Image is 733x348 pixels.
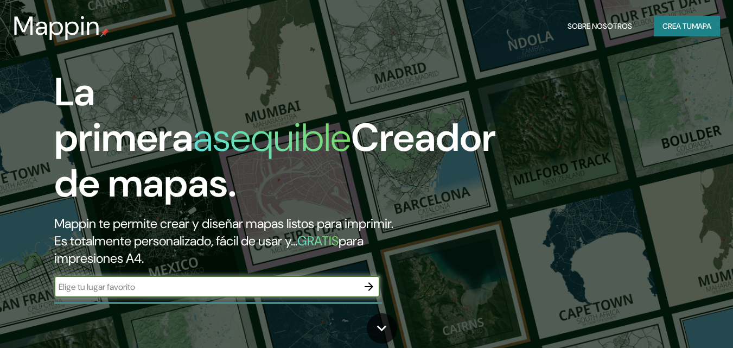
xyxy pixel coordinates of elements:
[54,67,193,163] font: La primera
[54,112,496,208] font: Creador de mapas.
[54,232,297,249] font: Es totalmente personalizado, fácil de usar y...
[692,21,711,31] font: mapa
[54,281,358,293] input: Elige tu lugar favorito
[54,232,364,267] font: para impresiones A4.
[662,21,692,31] font: Crea tu
[54,215,393,232] font: Mappin te permite crear y diseñar mapas listos para imprimir.
[100,28,109,37] img: pin de mapeo
[13,9,100,43] font: Mappin
[563,16,636,36] button: Sobre nosotros
[193,112,351,163] font: asequible
[568,21,632,31] font: Sobre nosotros
[297,232,339,249] font: GRATIS
[654,16,720,36] button: Crea tumapa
